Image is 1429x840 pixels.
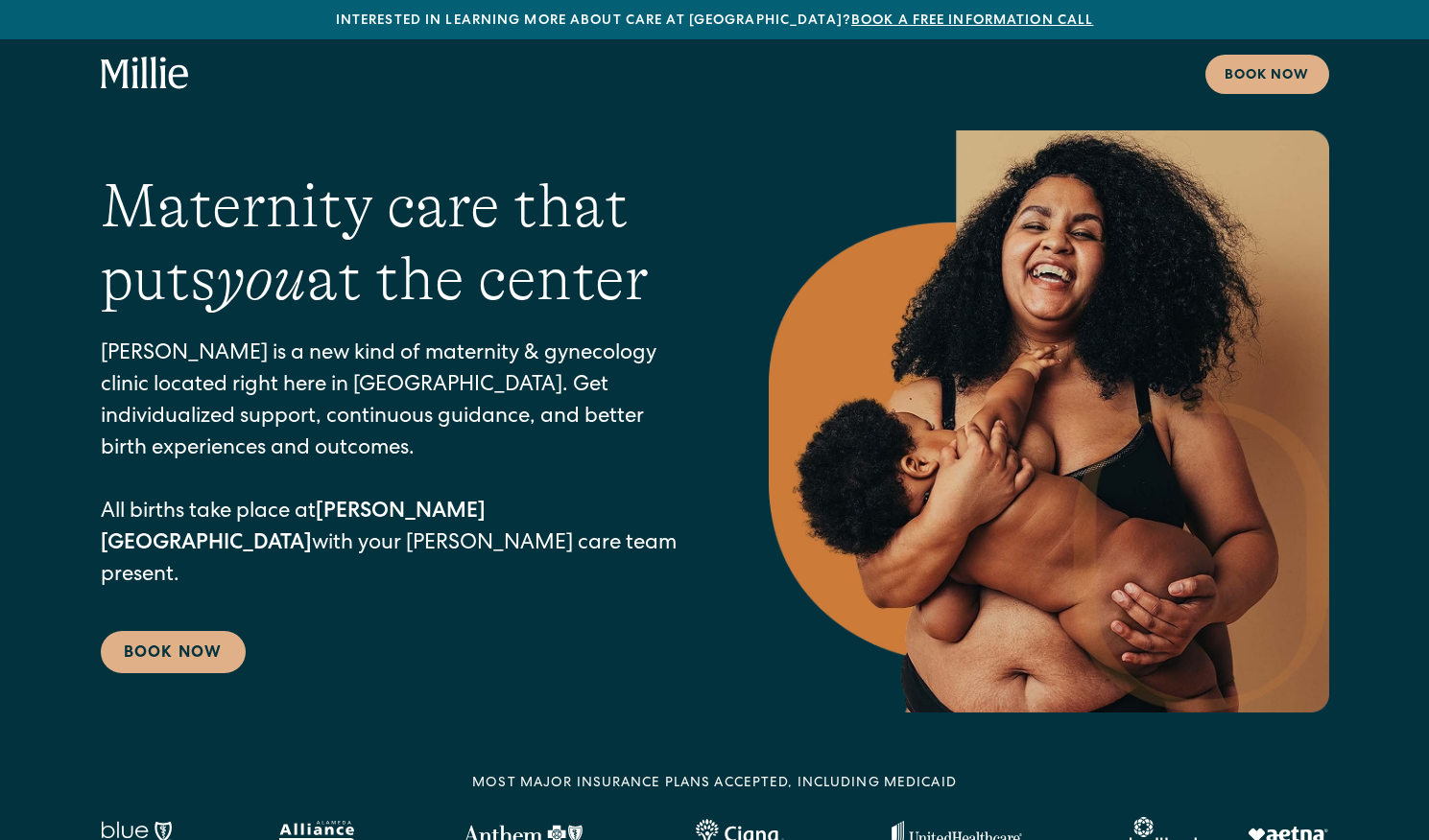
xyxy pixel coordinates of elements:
[769,130,1329,712] img: Smiling mother with her baby in arms, celebrating body positivity and the nurturing bond of postp...
[101,339,692,593] p: [PERSON_NAME] is a new kind of maternity & gynecology clinic located right here in [GEOGRAPHIC_DA...
[472,774,957,794] div: MOST MAJOR INSURANCE PLANS ACCEPTED, INCLUDING MEDICAID
[101,170,692,317] h1: Maternity care that puts at the center
[1225,66,1310,86] div: Book now
[101,57,189,91] a: home
[1205,55,1329,94] a: Book now
[101,631,246,673] a: Book Now
[216,245,306,314] em: you
[851,14,1093,28] a: Book a free information call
